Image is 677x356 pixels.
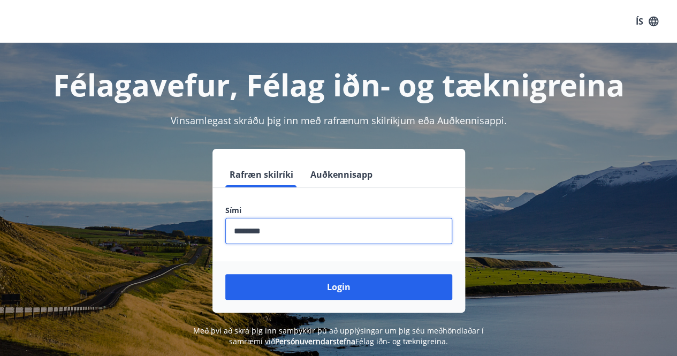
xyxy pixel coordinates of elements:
span: Vinsamlegast skráðu þig inn með rafrænum skilríkjum eða Auðkennisappi. [171,114,507,127]
button: ÍS [630,12,664,31]
span: Með því að skrá þig inn samþykkir þú að upplýsingar um þig séu meðhöndlaðar í samræmi við Félag i... [193,325,484,346]
label: Sími [225,205,452,216]
button: Login [225,274,452,300]
button: Rafræn skilríki [225,162,298,187]
h1: Félagavefur, Félag iðn- og tæknigreina [13,64,664,105]
button: Auðkennisapp [306,162,377,187]
a: Persónuverndarstefna [275,336,355,346]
